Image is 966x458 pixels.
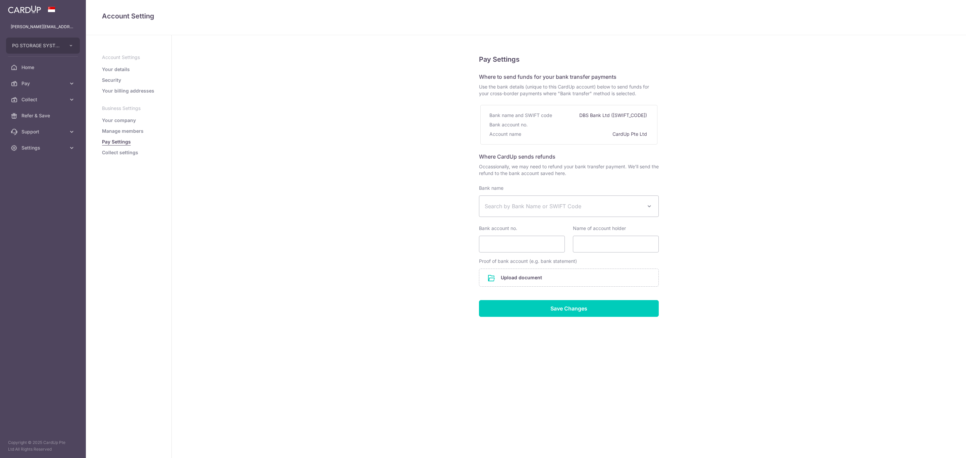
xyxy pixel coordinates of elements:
[102,66,130,73] a: Your details
[479,185,503,191] label: Bank name
[479,269,659,287] div: Upload document
[102,138,131,145] a: Pay Settings
[923,438,959,455] iframe: Opens a widget where you can find more information
[579,111,648,120] div: DBS Bank Ltd ([SWIFT_CODE])
[8,5,41,13] img: CardUp
[11,23,75,30] p: [PERSON_NAME][EMAIL_ADDRESS][PERSON_NAME][DOMAIN_NAME]
[479,300,659,317] input: Save Changes
[485,202,642,210] span: Search by Bank Name or SWIFT Code
[102,54,155,61] p: Account Settings
[102,105,155,112] p: Business Settings
[21,145,66,151] span: Settings
[21,80,66,87] span: Pay
[102,12,154,20] span: translation missing: en.refund_bank_accounts.show.title.account_setting
[102,117,136,124] a: Your company
[479,225,517,232] label: Bank account no.
[479,153,555,160] span: Where CardUp sends refunds
[12,42,62,49] span: PG STORAGE SYSTEMS PTE. LTD.
[21,112,66,119] span: Refer & Save
[612,129,648,139] div: CardUp Pte Ltd
[479,73,616,80] span: Where to send funds for your bank transfer payments
[489,120,529,129] div: Bank account no.
[21,128,66,135] span: Support
[479,163,659,177] span: Occassionally, we may need to refund your bank transfer payment. We’ll send the refund to the ban...
[489,111,553,120] div: Bank name and SWIFT code
[489,129,523,139] div: Account name
[102,88,154,94] a: Your billing addresses
[573,225,626,232] label: Name of account holder
[479,258,577,265] label: Proof of bank account (e.g. bank statement)
[102,77,121,83] a: Security
[21,96,66,103] span: Collect
[21,64,66,71] span: Home
[6,38,80,54] button: PG STORAGE SYSTEMS PTE. LTD.
[102,128,144,134] a: Manage members
[479,83,659,97] span: Use the bank details (unique to this CardUp account) below to send funds for your cross-border pa...
[102,149,138,156] a: Collect settings
[479,54,659,65] h5: Pay Settings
